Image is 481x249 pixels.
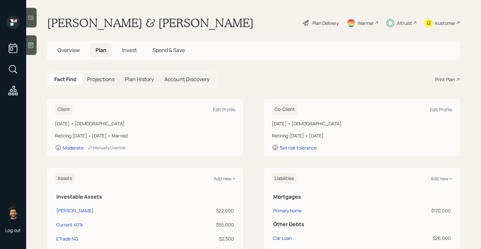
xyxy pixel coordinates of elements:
[47,16,254,30] h1: [PERSON_NAME] & [PERSON_NAME]
[273,221,451,227] h5: Other Debts
[272,132,452,139] div: Retiring [DATE] • [DATE]
[273,207,302,214] div: Primary home
[125,76,154,82] h5: Plan History
[397,20,412,27] div: Altruist
[195,235,234,242] div: $2,500
[55,132,235,139] div: Retiring [DATE] • [DATE] • Married
[58,46,80,54] span: Overview
[195,207,234,214] div: $22,000
[213,106,235,113] div: Edit Profile
[273,235,292,241] div: Car Loan
[272,173,296,184] h6: Liabilities
[435,20,455,27] div: Kustomer
[54,76,77,82] h5: Fact Find
[96,46,106,54] span: Plan
[272,120,452,127] div: [DATE] • [DEMOGRAPHIC_DATA]
[358,20,374,27] div: Warmer
[122,46,137,54] span: Invest
[55,104,73,115] h6: Client
[378,235,451,241] div: $26,000
[312,20,339,27] div: Plan Delivery
[273,194,451,200] h5: Mortgages
[430,106,452,113] div: Edit Profile
[431,175,452,182] div: Add new +
[378,207,451,214] div: $170,000
[87,76,115,82] h5: Projections
[55,173,75,184] h6: Assets
[164,76,209,82] h5: Account Discovery
[56,194,234,200] h5: Investable Assets
[55,120,235,127] div: [DATE] • [DEMOGRAPHIC_DATA]
[214,175,235,182] div: Add new +
[63,145,83,151] div: Moderate
[280,145,317,151] div: Set risk tolerance
[56,235,78,242] div: ETrade NQ
[435,76,455,83] div: Print Plan
[56,207,94,214] div: [PERSON_NAME]
[56,221,83,228] div: Current 401k
[152,46,185,54] span: Spend & Save
[195,221,234,228] div: $55,000
[7,206,20,219] img: eric-schwartz-headshot.png
[5,227,21,233] div: Log out
[272,104,297,115] h6: Co-Client
[87,145,126,151] div: Manually Override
